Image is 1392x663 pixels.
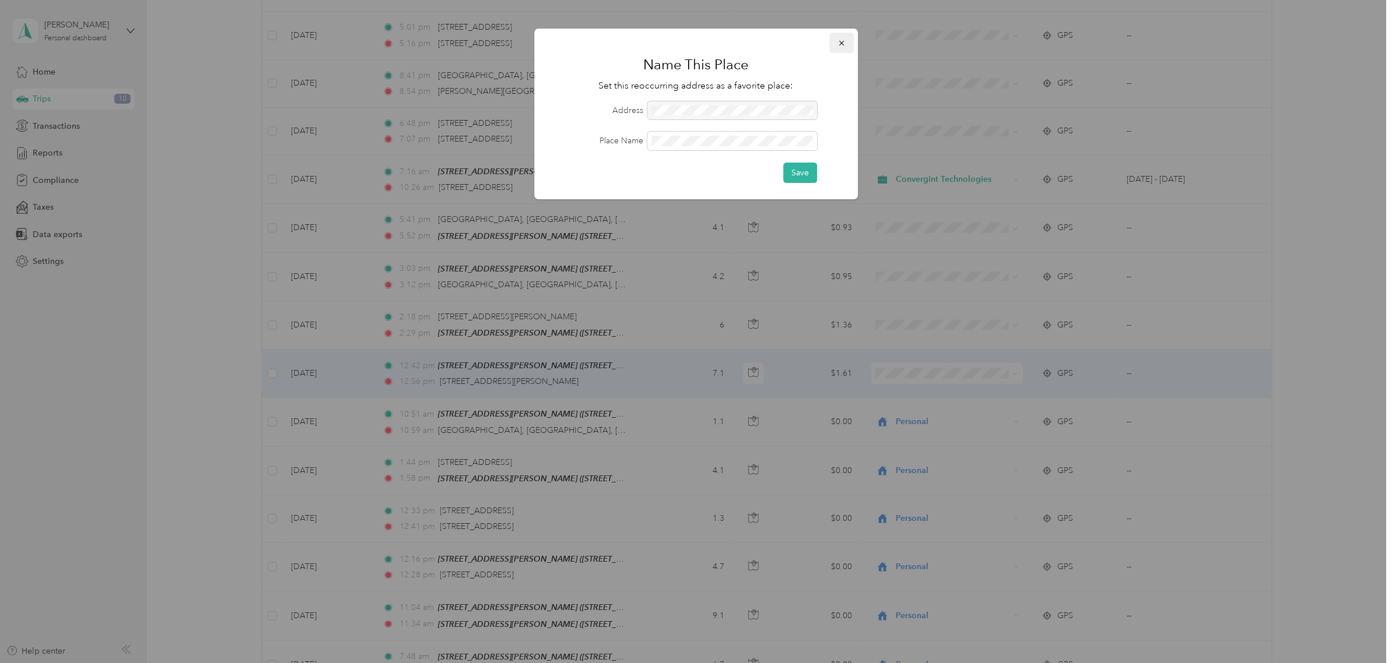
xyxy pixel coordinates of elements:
p: Set this reoccurring address as a favorite place: [551,79,841,93]
button: Save [783,163,817,183]
label: Address [551,104,643,117]
iframe: Everlance-gr Chat Button Frame [1327,598,1392,663]
label: Place Name [551,135,643,147]
h1: Name This Place [551,51,841,79]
